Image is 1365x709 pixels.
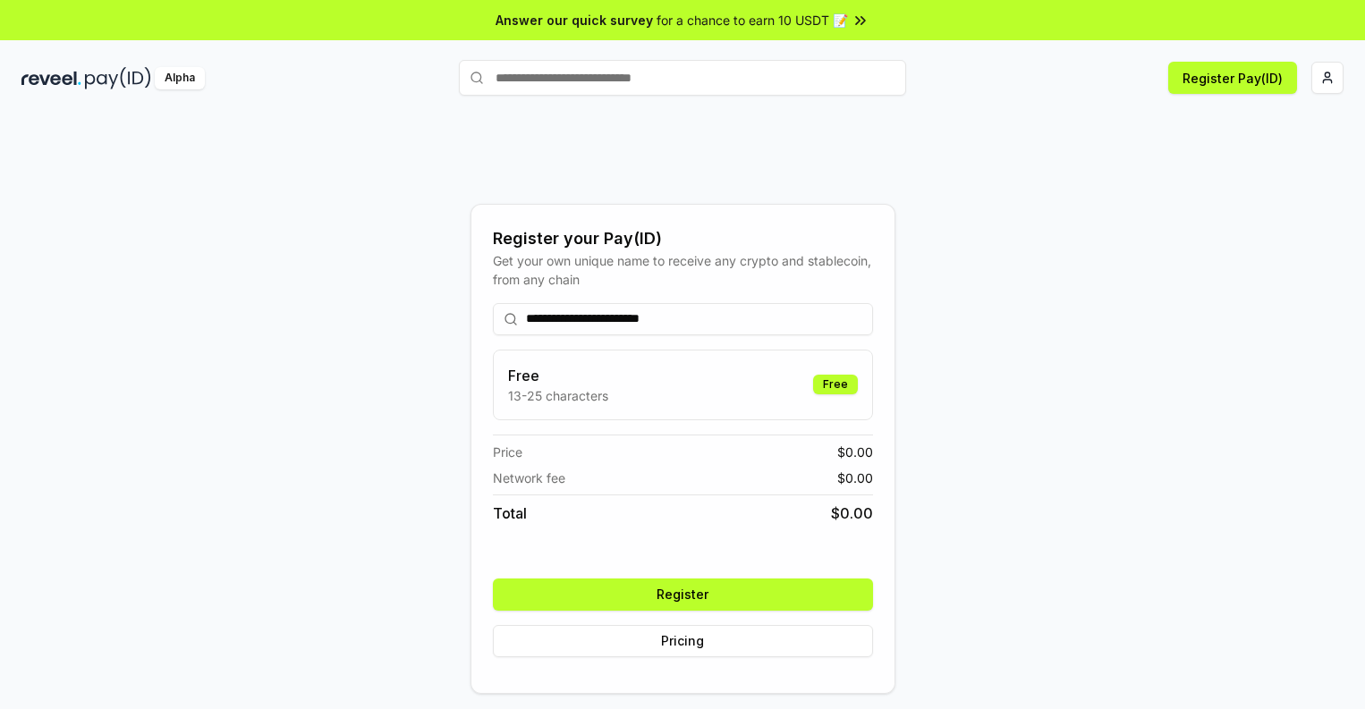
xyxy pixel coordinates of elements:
[813,375,858,394] div: Free
[837,443,873,461] span: $ 0.00
[1168,62,1297,94] button: Register Pay(ID)
[496,11,653,30] span: Answer our quick survey
[493,226,873,251] div: Register your Pay(ID)
[493,468,565,487] span: Network fee
[493,443,522,461] span: Price
[85,67,151,89] img: pay_id
[837,468,873,487] span: $ 0.00
[493,251,873,289] div: Get your own unique name to receive any crypto and stablecoin, from any chain
[493,625,873,657] button: Pricing
[508,365,608,386] h3: Free
[493,578,873,611] button: Register
[508,386,608,405] p: 13-25 characters
[155,67,205,89] div: Alpha
[657,11,848,30] span: for a chance to earn 10 USDT 📝
[493,502,527,524] span: Total
[21,67,81,89] img: reveel_dark
[831,502,873,524] span: $ 0.00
